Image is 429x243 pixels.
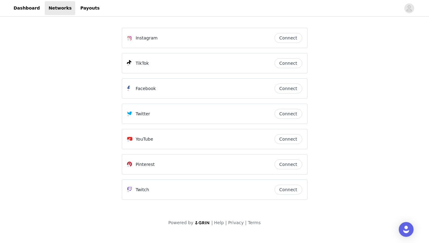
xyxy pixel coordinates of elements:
button: Connect [274,84,302,93]
span: | [211,220,213,225]
button: Connect [274,58,302,68]
div: Open Intercom Messenger [399,222,414,237]
p: Pinterest [136,161,155,168]
div: avatar [406,3,412,13]
button: Connect [274,109,302,119]
img: logo [195,221,210,225]
button: Connect [274,159,302,169]
a: Dashboard [10,1,43,15]
a: Payouts [76,1,103,15]
a: Networks [45,1,75,15]
a: Terms [248,220,261,225]
span: | [245,220,247,225]
button: Connect [274,33,302,43]
span: Powered by [168,220,193,225]
a: Help [214,220,224,225]
a: Privacy [228,220,244,225]
img: Instagram Icon [127,36,132,41]
button: Connect [274,185,302,195]
p: Twitch [136,187,149,193]
p: Instagram [136,35,158,41]
button: Connect [274,134,302,144]
p: Twitter [136,111,150,117]
span: | [225,220,227,225]
p: TikTok [136,60,149,67]
p: Facebook [136,85,156,92]
p: YouTube [136,136,153,142]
